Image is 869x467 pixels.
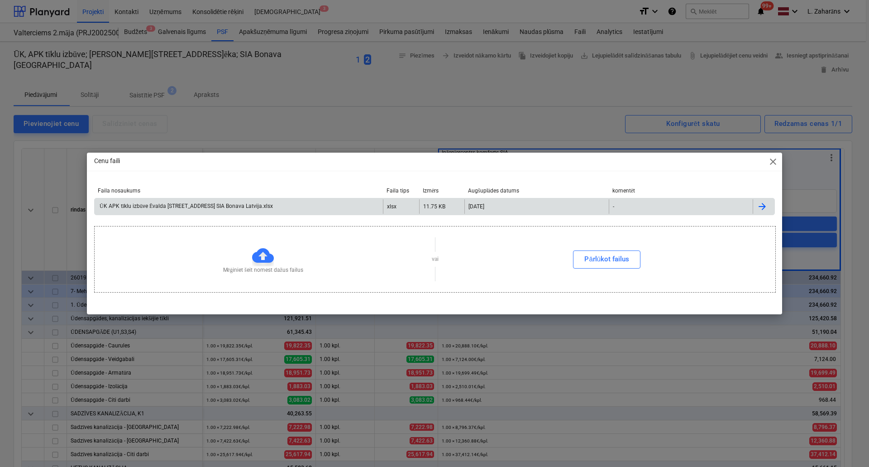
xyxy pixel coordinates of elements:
[94,226,776,293] div: Mēģiniet šeit nomest dažus failusvaiPārlūkot failus
[423,188,461,194] div: Izmērs
[612,188,750,194] div: komentēt
[387,188,415,194] div: Faila tips
[613,203,614,210] div: -
[432,255,439,263] p: vai
[223,266,303,274] p: Mēģiniet šeit nomest dažus failus
[387,203,396,210] div: xlsx
[98,188,379,194] div: Faila nosaukums
[573,250,640,269] button: Pārlūkot failus
[468,203,484,210] div: [DATE]
[768,156,778,167] span: close
[824,424,869,467] iframe: Chat Widget
[98,203,273,210] div: ŪK APK tīklu izbūve Ēvalda [STREET_ADDRESS] SIA Bonava Latvija.xlsx
[423,203,445,210] div: 11.75 KB
[94,156,120,166] p: Cenu faili
[584,253,629,265] div: Pārlūkot failus
[468,188,605,194] div: Augšuplādes datums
